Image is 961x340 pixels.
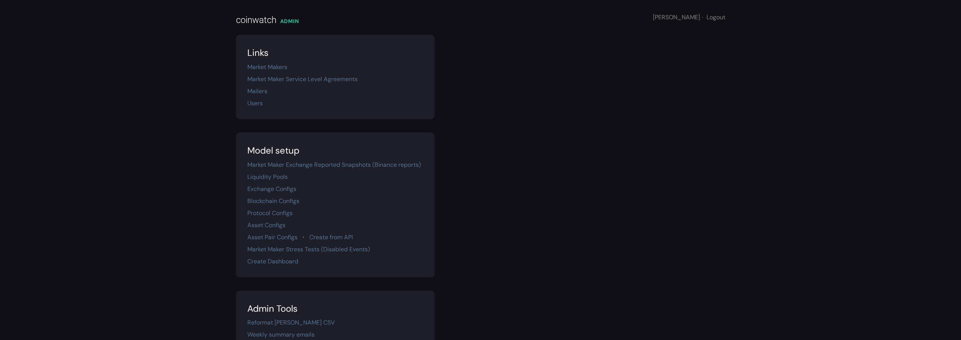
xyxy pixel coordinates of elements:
div: ADMIN [280,17,299,25]
div: Model setup [247,144,423,157]
div: [PERSON_NAME] [653,13,725,22]
a: Exchange Configs [247,185,296,193]
div: Admin Tools [247,302,423,315]
a: Market Maker Exchange Reported Snapshots (Binance reports) [247,161,421,169]
a: Create from API [309,233,353,241]
a: Create Dashboard [247,257,298,265]
a: Liquidity Pools [247,173,288,181]
a: Protocol Configs [247,209,293,217]
a: Mailers [247,87,267,95]
a: Reformat [PERSON_NAME] CSV [247,318,335,326]
a: Market Maker Stress Tests (Disabled Events) [247,245,370,253]
a: Asset Configs [247,221,285,229]
a: Weekly summary emails [247,331,315,338]
a: Asset Pair Configs [247,233,298,241]
a: Blockchain Configs [247,197,299,205]
a: Market Makers [247,63,287,71]
span: · [702,13,703,21]
a: Users [247,99,263,107]
a: Logout [706,13,725,21]
div: Links [247,46,423,60]
div: coinwatch [236,13,276,27]
a: Market Maker Service Level Agreements [247,75,358,83]
span: · [303,233,304,241]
